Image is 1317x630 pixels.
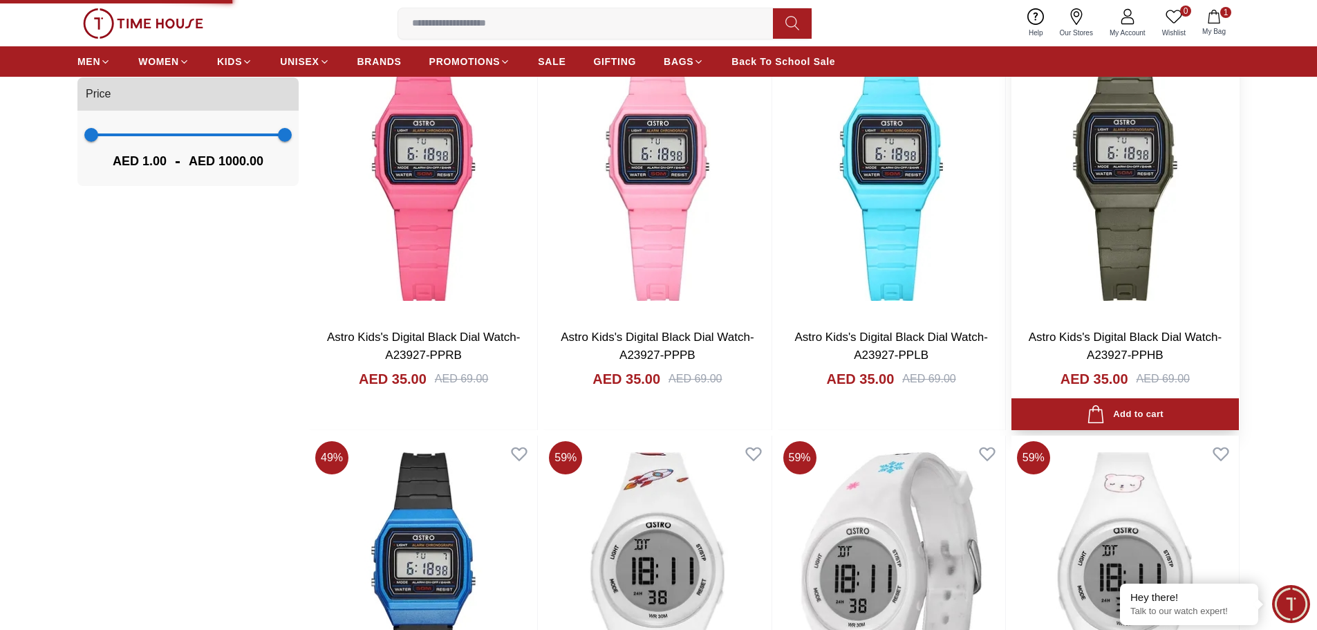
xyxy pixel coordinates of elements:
span: Our Stores [1054,28,1099,38]
h4: AED 35.00 [592,369,660,389]
div: AED 69.00 [669,371,722,387]
h4: AED 35.00 [827,369,895,389]
img: Astro Kids's Digital Black Dial Watch-A23927-PPLB [778,20,1005,317]
span: Help [1023,28,1049,38]
span: KIDS [217,55,242,68]
h4: AED 35.00 [1061,369,1128,389]
span: MEN [77,55,100,68]
span: Back To School Sale [731,55,835,68]
div: AED 69.00 [1137,371,1190,387]
a: KIDS [217,49,252,74]
img: Astro Kids's Digital Black Dial Watch-A23927-PPRB [310,20,537,317]
span: 1 [1220,7,1231,18]
a: WOMEN [138,49,189,74]
a: Astro Kids's Digital Black Dial Watch-A23927-PPHB [1029,331,1222,362]
div: Hey there! [1130,591,1248,604]
div: Chat Widget [1272,585,1310,623]
a: GIFTING [593,49,636,74]
div: AED 69.00 [435,371,488,387]
a: Our Stores [1052,6,1101,41]
span: 0 [1180,6,1191,17]
a: Astro Kids's Digital Black Dial Watch-A23927-PPPB [561,331,754,362]
p: Talk to our watch expert! [1130,606,1248,618]
button: Add to cart [1011,398,1239,431]
a: MEN [77,49,111,74]
a: BRANDS [357,49,402,74]
span: AED 1.00 [113,151,167,171]
a: BAGS [664,49,704,74]
span: 59 % [1017,441,1050,474]
button: Price [77,77,299,111]
a: Back To School Sale [731,49,835,74]
div: Add to cart [1087,405,1164,424]
span: BRANDS [357,55,402,68]
a: Help [1020,6,1052,41]
span: PROMOTIONS [429,55,501,68]
span: AED 1000.00 [189,151,263,171]
a: 0Wishlist [1154,6,1194,41]
span: My Bag [1197,26,1231,37]
img: Astro Kids's Digital Black Dial Watch-A23927-PPPB [543,20,771,317]
span: Wishlist [1157,28,1191,38]
a: Astro Kids's Digital Black Dial Watch-A23927-PPRB [327,331,520,362]
div: AED 69.00 [902,371,955,387]
span: GIFTING [593,55,636,68]
span: - [167,150,189,172]
span: WOMEN [138,55,179,68]
img: Astro Kids's Digital Black Dial Watch-A23927-PPHB [1011,20,1239,317]
a: SALE [538,49,566,74]
span: 49 % [315,441,348,474]
span: 59 % [783,441,816,474]
button: 1My Bag [1194,7,1234,39]
span: 59 % [549,441,582,474]
a: Astro Kids's Digital Black Dial Watch-A23927-PPLB [794,331,987,362]
span: UNISEX [280,55,319,68]
a: PROMOTIONS [429,49,511,74]
span: Price [86,86,111,102]
a: UNISEX [280,49,329,74]
h4: AED 35.00 [359,369,427,389]
span: BAGS [664,55,693,68]
img: ... [83,8,203,39]
span: SALE [538,55,566,68]
span: My Account [1104,28,1151,38]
